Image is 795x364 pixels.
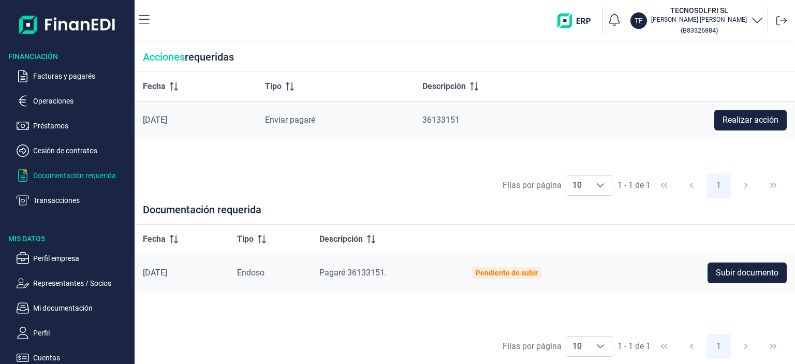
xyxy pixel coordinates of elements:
[135,203,795,225] div: Documentación requerida
[588,176,613,195] div: Choose
[630,5,763,36] button: TETECNOSOLFRI SL[PERSON_NAME] [PERSON_NAME](B83326884)
[17,70,130,82] button: Facturas y pagarés
[652,334,676,359] button: First Page
[476,269,538,277] div: Pendiente de subir
[422,115,460,125] span: 36133151
[33,277,130,289] p: Representantes / Socios
[33,327,130,339] p: Perfil
[681,26,718,34] small: Copiar cif
[33,252,130,265] p: Perfil empresa
[503,340,562,353] div: Filas por página
[237,268,264,278] span: Endoso
[723,114,778,126] span: Realizar acción
[651,16,747,24] p: [PERSON_NAME] [PERSON_NAME]
[679,173,704,198] button: Previous Page
[17,352,130,364] button: Cuentas
[237,233,254,245] span: Tipo
[143,80,166,93] span: Fecha
[143,233,166,245] span: Fecha
[706,173,731,198] button: Page 1
[17,302,130,314] button: Mi documentación
[679,334,704,359] button: Previous Page
[17,95,130,107] button: Operaciones
[319,233,363,245] span: Descripción
[706,334,731,359] button: Page 1
[319,268,387,278] span: Pagaré 36133151.
[761,173,786,198] button: Last Page
[17,252,130,265] button: Perfil empresa
[33,120,130,132] p: Préstamos
[33,70,130,82] p: Facturas y pagarés
[17,194,130,207] button: Transacciones
[635,16,643,26] p: TE
[714,110,787,130] button: Realizar acción
[143,268,220,278] div: [DATE]
[33,95,130,107] p: Operaciones
[566,176,588,195] span: 10
[17,120,130,132] button: Préstamos
[265,80,282,93] span: Tipo
[33,302,130,314] p: Mi documentación
[716,267,778,279] span: Subir documento
[566,337,588,356] span: 10
[17,277,130,289] button: Representantes / Socios
[143,115,248,125] div: [DATE]
[557,13,598,28] img: erp
[33,169,130,182] p: Documentación requerida
[733,334,758,359] button: Next Page
[265,115,315,125] span: Enviar pagaré
[33,144,130,157] p: Cesión de contratos
[143,51,185,63] span: Acciones
[17,144,130,157] button: Cesión de contratos
[33,352,130,364] p: Cuentas
[588,337,613,356] div: Choose
[761,334,786,359] button: Last Page
[617,342,651,351] span: 1 - 1 de 1
[708,263,787,283] button: Subir documento
[17,169,130,182] button: Documentación requerida
[651,5,747,16] h3: TECNOSOLFRI SL
[17,327,130,339] button: Perfil
[652,173,676,198] button: First Page
[422,80,466,93] span: Descripción
[33,194,130,207] p: Transacciones
[19,8,116,41] img: Logo de aplicación
[733,173,758,198] button: Next Page
[135,42,795,72] div: requeridas
[503,179,562,192] div: Filas por página
[617,181,651,190] span: 1 - 1 de 1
